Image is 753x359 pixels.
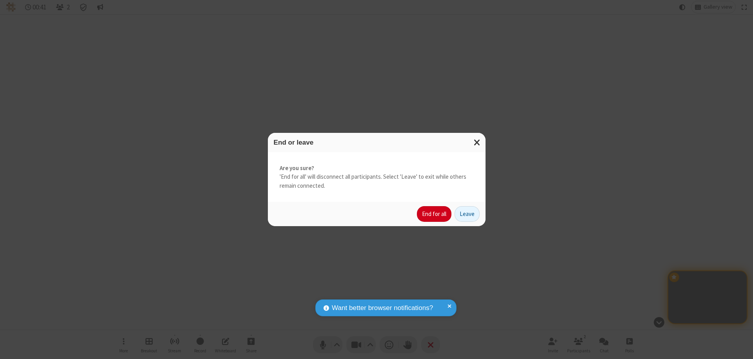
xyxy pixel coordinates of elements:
[417,206,451,222] button: End for all
[274,139,480,146] h3: End or leave
[280,164,474,173] strong: Are you sure?
[332,303,433,313] span: Want better browser notifications?
[469,133,486,152] button: Close modal
[268,152,486,202] div: 'End for all' will disconnect all participants. Select 'Leave' to exit while others remain connec...
[455,206,480,222] button: Leave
